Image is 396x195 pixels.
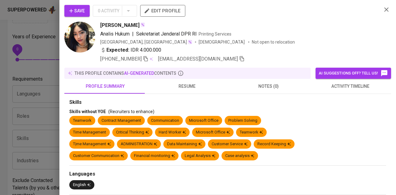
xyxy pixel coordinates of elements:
div: Problem Solving [228,118,257,124]
span: [DEMOGRAPHIC_DATA] [199,39,246,45]
div: Teamwork [240,129,263,135]
span: notes (0) [231,83,306,90]
div: Data Maintaining [167,141,202,147]
img: magic_wand.svg [187,40,192,45]
div: Contract Management [101,118,141,124]
div: Customer Service [212,141,247,147]
p: Not open to relocation [252,39,295,45]
span: Save [69,7,85,15]
button: AI suggestions off? Tell us! [316,68,391,79]
div: Customer Communication [73,153,124,159]
a: edit profile [140,8,185,13]
span: | [132,30,134,38]
div: English [73,182,91,188]
span: Printing Services [199,32,231,36]
div: Teamwork [73,118,92,124]
span: activity timeline [313,83,387,90]
span: Skills without YOE [69,109,106,114]
div: Legal Analysis [185,153,215,159]
b: Expected: [106,46,129,54]
span: [PERSON_NAME] [100,22,140,29]
span: [EMAIL_ADDRESS][DOMAIN_NAME] [158,56,238,62]
span: resume [150,83,224,90]
span: profile summary [68,83,142,90]
p: this profile contains contents [75,70,176,76]
span: edit profile [145,7,180,15]
div: IDR 4.000.000 [100,46,161,54]
div: ADMINISTRATION [121,141,157,147]
span: Sekretariat Jenderal DPR RI [136,31,197,37]
button: Save [64,5,90,17]
div: Languages [69,171,386,178]
div: Skills [69,99,386,106]
div: Microsoft Office [196,129,230,135]
div: Case analysis [225,153,254,159]
span: [PHONE_NUMBER] [100,56,142,62]
div: Time Management [73,129,106,135]
span: Analis Hukum [100,31,130,37]
img: 611f31243d763c57b091fa1d643c760f.jpg [64,22,95,53]
div: Record Keeping [257,141,291,147]
img: magic_wand.svg [140,22,145,27]
div: Financial monitoring [134,153,175,159]
div: Communication [151,118,179,124]
div: Tịme Management [73,141,111,147]
span: (Recruiters to enhance) [108,109,154,114]
button: edit profile [140,5,185,17]
div: [GEOGRAPHIC_DATA], [GEOGRAPHIC_DATA] [100,39,192,45]
span: AI-generated [124,71,154,76]
span: AI suggestions off? Tell us! [319,70,388,77]
div: Microsoft Office [189,118,218,124]
div: Critical Thinking [116,129,149,135]
div: Hard Worker [159,129,186,135]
